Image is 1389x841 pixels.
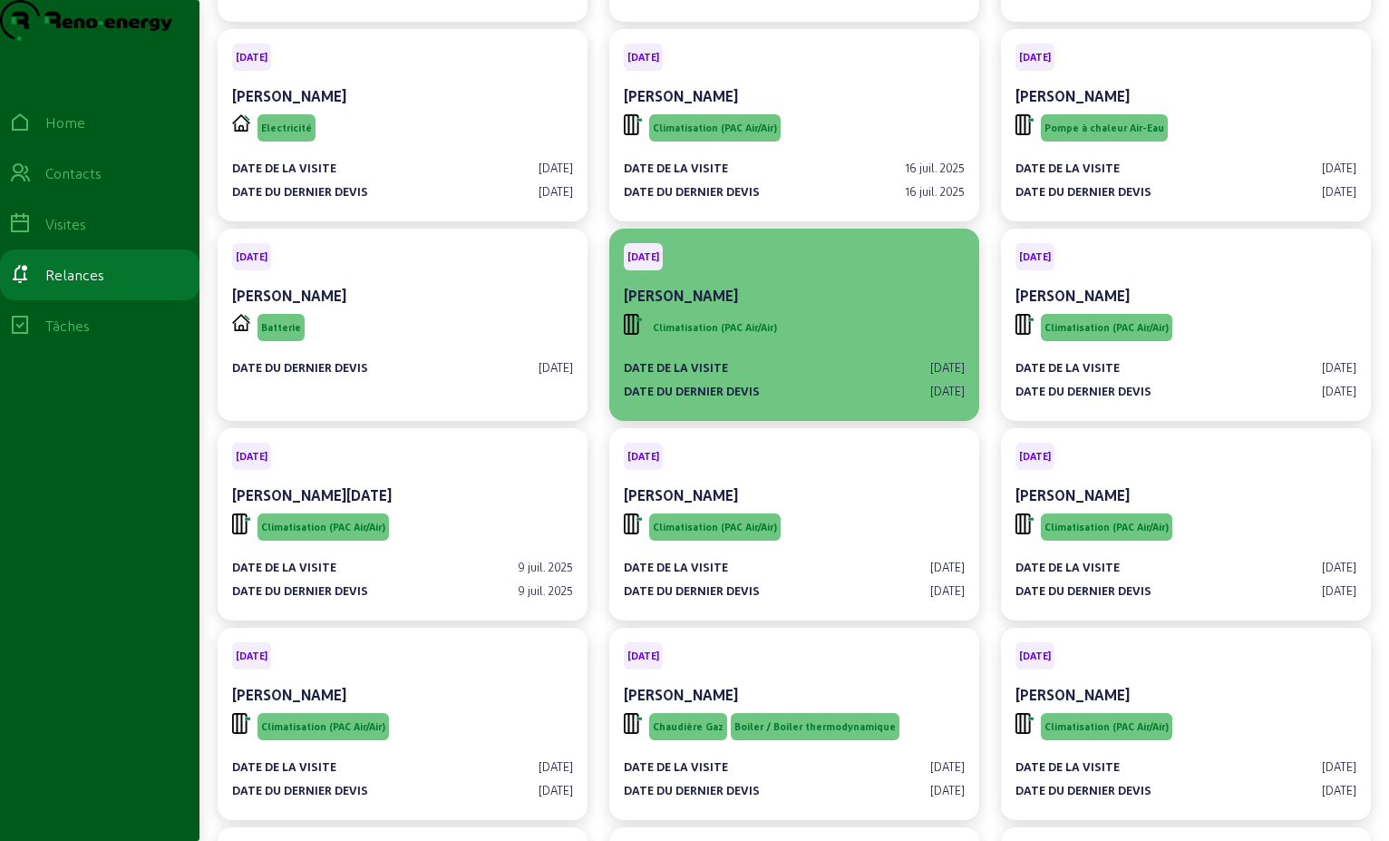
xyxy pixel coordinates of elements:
[1015,359,1120,376] div: Date de la visite
[624,383,760,399] div: Date du dernier devis
[1044,720,1169,733] span: Climatisation (PAC Air/Air)
[1322,383,1356,399] div: [DATE]
[1019,450,1051,463] span: [DATE]
[624,114,642,135] img: HVAC
[1015,582,1151,599] div: Date du dernier devis
[905,183,965,200] div: 16 juil. 2025
[627,250,659,263] span: [DATE]
[236,650,267,662] span: [DATE]
[627,450,659,463] span: [DATE]
[232,758,336,775] div: Date de la visite
[624,758,728,775] div: Date de la visite
[1015,782,1151,798] div: Date du dernier devis
[624,359,728,376] div: Date de la visite
[45,112,85,133] div: Home
[624,486,738,504] cam-card-title: [PERSON_NAME]
[232,686,346,703] cam-card-title: [PERSON_NAME]
[539,782,573,798] div: [DATE]
[1015,486,1130,504] cam-card-title: [PERSON_NAME]
[232,782,368,798] div: Date du dernier devis
[624,582,760,599] div: Date du dernier devis
[1015,383,1151,399] div: Date du dernier devis
[1015,87,1130,104] cam-card-title: [PERSON_NAME]
[1322,559,1356,575] div: [DATE]
[1322,359,1356,376] div: [DATE]
[624,160,728,176] div: Date de la visite
[1015,160,1120,176] div: Date de la visite
[653,521,777,533] span: Climatisation (PAC Air/Air)
[232,287,346,304] cam-card-title: [PERSON_NAME]
[45,264,104,286] div: Relances
[624,559,728,575] div: Date de la visite
[261,720,385,733] span: Climatisation (PAC Air/Air)
[1044,122,1164,134] span: Pompe à chaleur Air-Eau
[624,287,738,304] cam-card-title: [PERSON_NAME]
[1015,287,1130,304] cam-card-title: [PERSON_NAME]
[232,559,336,575] div: Date de la visite
[232,160,336,176] div: Date de la visite
[232,513,250,534] img: HVAC
[45,162,102,184] div: Contacts
[518,582,573,599] div: 9 juil. 2025
[261,521,385,533] span: Climatisation (PAC Air/Air)
[624,183,760,200] div: Date du dernier devis
[624,782,760,798] div: Date du dernier devis
[930,758,965,775] div: [DATE]
[1015,114,1034,135] img: HVAC
[627,51,659,64] span: [DATE]
[1322,782,1356,798] div: [DATE]
[1322,582,1356,599] div: [DATE]
[624,686,738,703] cam-card-title: [PERSON_NAME]
[1019,650,1051,662] span: [DATE]
[627,650,659,662] span: [DATE]
[232,114,250,132] img: PVELEC
[1044,521,1169,533] span: Climatisation (PAC Air/Air)
[539,758,573,775] div: [DATE]
[1019,250,1051,263] span: [DATE]
[232,314,250,331] img: PVELEC
[1015,314,1034,335] img: HVAC
[624,314,642,335] img: HVAC
[236,51,267,64] span: [DATE]
[232,486,392,504] cam-card-title: [PERSON_NAME][DATE]
[1015,183,1151,200] div: Date du dernier devis
[539,183,573,200] div: [DATE]
[653,720,724,733] span: Chaudière Gaz
[1322,183,1356,200] div: [DATE]
[930,782,965,798] div: [DATE]
[734,720,896,733] span: Boiler / Boiler thermodynamique
[624,713,642,734] img: HVAC
[1044,321,1169,334] span: Climatisation (PAC Air/Air)
[653,122,777,134] span: Climatisation (PAC Air/Air)
[261,321,301,334] span: Batterie
[1015,513,1034,534] img: HVAC
[1015,559,1120,575] div: Date de la visite
[930,383,965,399] div: [DATE]
[232,183,368,200] div: Date du dernier devis
[624,513,642,534] img: HVAC
[1015,758,1120,775] div: Date de la visite
[653,321,777,334] span: Climatisation (PAC Air/Air)
[1015,686,1130,703] cam-card-title: [PERSON_NAME]
[905,160,965,176] div: 16 juil. 2025
[232,582,368,599] div: Date du dernier devis
[930,582,965,599] div: [DATE]
[45,213,86,235] div: Visites
[232,87,346,104] cam-card-title: [PERSON_NAME]
[1019,51,1051,64] span: [DATE]
[539,359,573,376] div: [DATE]
[232,713,250,734] img: HVAC
[236,450,267,463] span: [DATE]
[930,559,965,575] div: [DATE]
[930,359,965,376] div: [DATE]
[518,559,573,575] div: 9 juil. 2025
[236,250,267,263] span: [DATE]
[1015,713,1034,734] img: HVAC
[1322,758,1356,775] div: [DATE]
[232,359,368,376] div: Date du dernier devis
[45,315,90,337] div: Tâches
[624,87,738,104] cam-card-title: [PERSON_NAME]
[261,122,312,134] span: Electricité
[1322,160,1356,176] div: [DATE]
[539,160,573,176] div: [DATE]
